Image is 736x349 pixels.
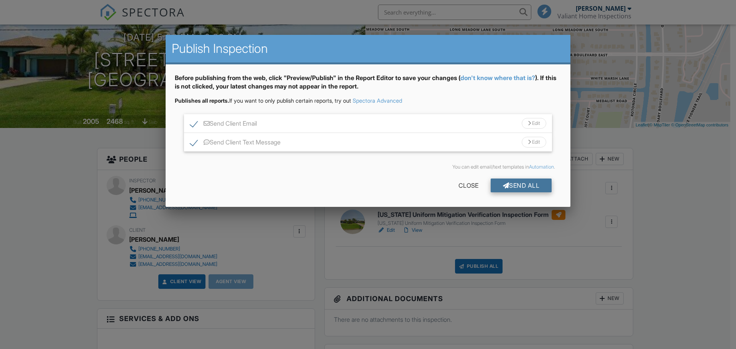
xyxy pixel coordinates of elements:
div: Edit [522,137,546,147]
label: Send Client Email [190,120,257,129]
div: Close [446,179,491,192]
div: Before publishing from the web, click "Preview/Publish" in the Report Editor to save your changes... [175,74,561,97]
div: Edit [522,118,546,129]
div: Send All [491,179,552,192]
a: don't know where that is? [460,74,535,82]
a: Automation [529,164,554,170]
span: If you want to only publish certain reports, try out [175,97,351,104]
div: You can edit email/text templates in . [181,164,555,170]
h2: Publish Inspection [172,41,564,56]
label: Send Client Text Message [190,139,281,148]
a: Spectora Advanced [353,97,402,104]
strong: Publishes all reports. [175,97,229,104]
